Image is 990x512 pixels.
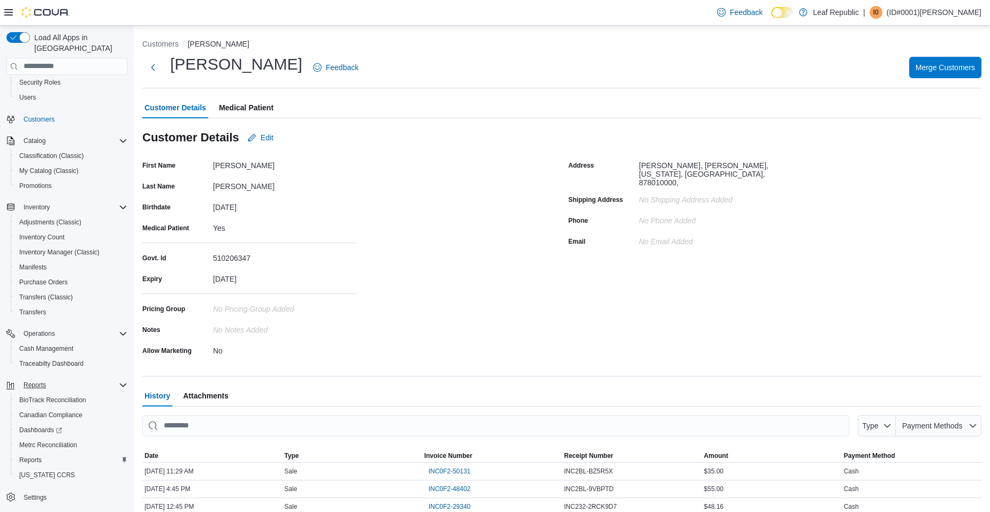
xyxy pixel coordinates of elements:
[2,133,132,148] button: Catalog
[15,261,51,274] a: Manifests
[842,449,981,462] button: Payment Method
[19,93,36,102] span: Users
[19,327,127,340] span: Operations
[639,157,782,187] div: [PERSON_NAME], [PERSON_NAME], [US_STATE], [GEOGRAPHIC_DATA], 878010000,
[284,485,297,493] span: Sale
[284,502,297,511] span: Sale
[24,493,47,502] span: Settings
[771,7,794,18] input: Dark Mode
[11,215,132,230] button: Adjustments (Classic)
[19,201,54,214] button: Inventory
[562,449,702,462] button: Receipt Number
[19,201,127,214] span: Inventory
[142,40,179,48] button: Customers
[863,6,865,19] p: |
[19,379,50,391] button: Reports
[243,127,278,148] button: Edit
[639,233,693,246] div: No Email added
[188,40,249,48] button: [PERSON_NAME]
[422,449,562,462] button: Invoice Number
[702,483,841,495] div: $55.00
[916,62,975,73] span: Merge Customers
[19,152,84,160] span: Classification (Classic)
[15,91,40,104] a: Users
[15,216,127,229] span: Adjustments (Classic)
[15,164,127,177] span: My Catalog (Classic)
[213,157,356,170] div: [PERSON_NAME]
[142,39,981,51] nav: An example of EuiBreadcrumbs
[2,200,132,215] button: Inventory
[142,326,160,334] label: Notes
[15,357,127,370] span: Traceabilty Dashboard
[19,308,46,317] span: Transfers
[24,115,55,124] span: Customers
[909,57,981,78] button: Merge Customers
[15,149,127,162] span: Classification (Classic)
[142,224,189,232] label: Medical Patient
[15,276,72,289] a: Purchase Orders
[429,485,471,493] span: INC0F2-48402
[15,454,46,466] a: Reports
[844,467,859,476] span: Cash
[142,57,164,78] button: Next
[170,54,302,75] h1: [PERSON_NAME]
[19,379,127,391] span: Reports
[142,182,175,191] label: Last Name
[11,178,132,193] button: Promotions
[144,97,206,118] span: Customer Details
[11,230,132,245] button: Inventory Count
[19,426,62,434] span: Dashboards
[15,394,90,406] a: BioTrack Reconciliation
[15,469,79,481] a: [US_STATE] CCRS
[19,471,75,479] span: [US_STATE] CCRS
[19,167,79,175] span: My Catalog (Classic)
[11,438,132,453] button: Metrc Reconciliation
[11,163,132,178] button: My Catalog (Classic)
[564,502,617,511] span: INC232-2RCK9D7
[11,90,132,105] button: Users
[24,329,55,338] span: Operations
[309,57,363,78] a: Feedback
[568,216,588,225] label: Phone
[639,191,782,204] div: No Shipping Address added
[15,424,127,436] span: Dashboards
[11,148,132,163] button: Classification (Classic)
[11,453,132,468] button: Reports
[15,469,127,481] span: Washington CCRS
[858,415,896,436] button: Type
[429,502,471,511] span: INC0F2-29340
[21,7,70,18] img: Cova
[15,276,127,289] span: Purchase Orders
[213,199,356,212] div: [DATE]
[813,6,859,19] p: Leaf Republic
[15,439,81,451] a: Metrc Reconciliation
[11,356,132,371] button: Traceabilty Dashboard
[19,134,50,147] button: Catalog
[15,231,69,244] a: Inventory Count
[15,394,127,406] span: BioTrack Reconciliation
[142,415,849,436] input: This is a search bar. As you type, the results lower in the page will automatically filter.
[429,467,471,476] span: INC0F2-50131
[142,347,192,355] label: Allow Marketing
[19,233,65,242] span: Inventory Count
[144,485,191,493] span: [DATE] 4:45 PM
[844,502,859,511] span: Cash
[213,178,356,191] div: [PERSON_NAME]
[564,467,613,476] span: INC2BL-BZ5R5X
[213,250,356,262] div: 510206347
[902,421,963,430] span: Payment Methods
[564,485,614,493] span: INC2BL-9VBPTD
[213,300,356,313] div: No Pricing Group Added
[870,6,882,19] div: (ID#0001)Mohammed Darrabee
[15,291,77,304] a: Transfers (Classic)
[261,132,273,143] span: Edit
[15,179,127,192] span: Promotions
[213,321,356,334] div: No Notes added
[15,409,87,421] a: Canadian Compliance
[844,451,895,460] span: Payment Method
[142,254,166,262] label: Govt. Id
[639,212,696,225] div: No Phone added
[19,248,100,257] span: Inventory Manager (Classic)
[19,218,81,227] span: Adjustments (Classic)
[862,421,878,430] span: Type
